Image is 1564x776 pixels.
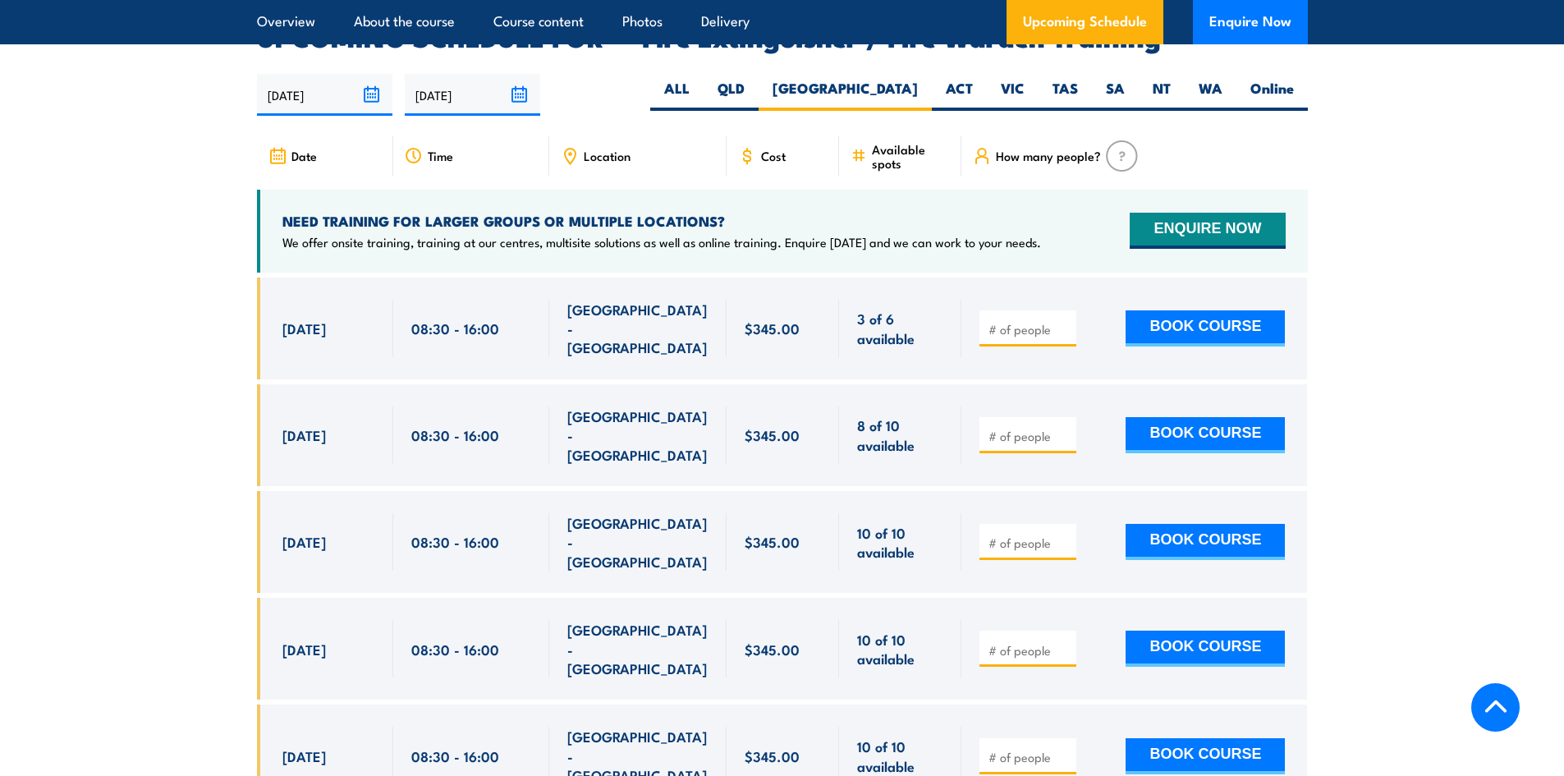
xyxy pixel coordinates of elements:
[282,640,326,659] span: [DATE]
[1126,631,1285,667] button: BOOK COURSE
[1126,738,1285,774] button: BOOK COURSE
[567,513,709,571] span: [GEOGRAPHIC_DATA] - [GEOGRAPHIC_DATA]
[872,142,950,170] span: Available spots
[857,737,943,775] span: 10 of 10 available
[411,640,499,659] span: 08:30 - 16:00
[704,79,759,111] label: QLD
[745,640,800,659] span: $345.00
[567,406,709,464] span: [GEOGRAPHIC_DATA] - [GEOGRAPHIC_DATA]
[257,74,392,116] input: From date
[584,149,631,163] span: Location
[857,630,943,668] span: 10 of 10 available
[745,425,800,444] span: $345.00
[1039,79,1092,111] label: TAS
[411,746,499,765] span: 08:30 - 16:00
[857,523,943,562] span: 10 of 10 available
[650,79,704,111] label: ALL
[1130,213,1285,249] button: ENQUIRE NOW
[282,212,1041,230] h4: NEED TRAINING FOR LARGER GROUPS OR MULTIPLE LOCATIONS?
[932,79,987,111] label: ACT
[411,532,499,551] span: 08:30 - 16:00
[411,425,499,444] span: 08:30 - 16:00
[411,319,499,337] span: 08:30 - 16:00
[1185,79,1236,111] label: WA
[761,149,786,163] span: Cost
[405,74,540,116] input: To date
[987,79,1039,111] label: VIC
[745,746,800,765] span: $345.00
[996,149,1101,163] span: How many people?
[1092,79,1139,111] label: SA
[282,532,326,551] span: [DATE]
[567,620,709,677] span: [GEOGRAPHIC_DATA] - [GEOGRAPHIC_DATA]
[257,25,1308,48] h2: UPCOMING SCHEDULE FOR - "Fire Extinguisher / Fire Warden Training"
[988,321,1071,337] input: # of people
[567,300,709,357] span: [GEOGRAPHIC_DATA] - [GEOGRAPHIC_DATA]
[282,746,326,765] span: [DATE]
[282,425,326,444] span: [DATE]
[428,149,453,163] span: Time
[1139,79,1185,111] label: NT
[1126,310,1285,347] button: BOOK COURSE
[857,416,943,454] span: 8 of 10 available
[857,309,943,347] span: 3 of 6 available
[1126,417,1285,453] button: BOOK COURSE
[988,535,1071,551] input: # of people
[282,234,1041,250] p: We offer onsite training, training at our centres, multisite solutions as well as online training...
[282,319,326,337] span: [DATE]
[988,428,1071,444] input: # of people
[291,149,317,163] span: Date
[988,642,1071,659] input: # of people
[1126,524,1285,560] button: BOOK COURSE
[745,532,800,551] span: $345.00
[759,79,932,111] label: [GEOGRAPHIC_DATA]
[1236,79,1308,111] label: Online
[745,319,800,337] span: $345.00
[988,749,1071,765] input: # of people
